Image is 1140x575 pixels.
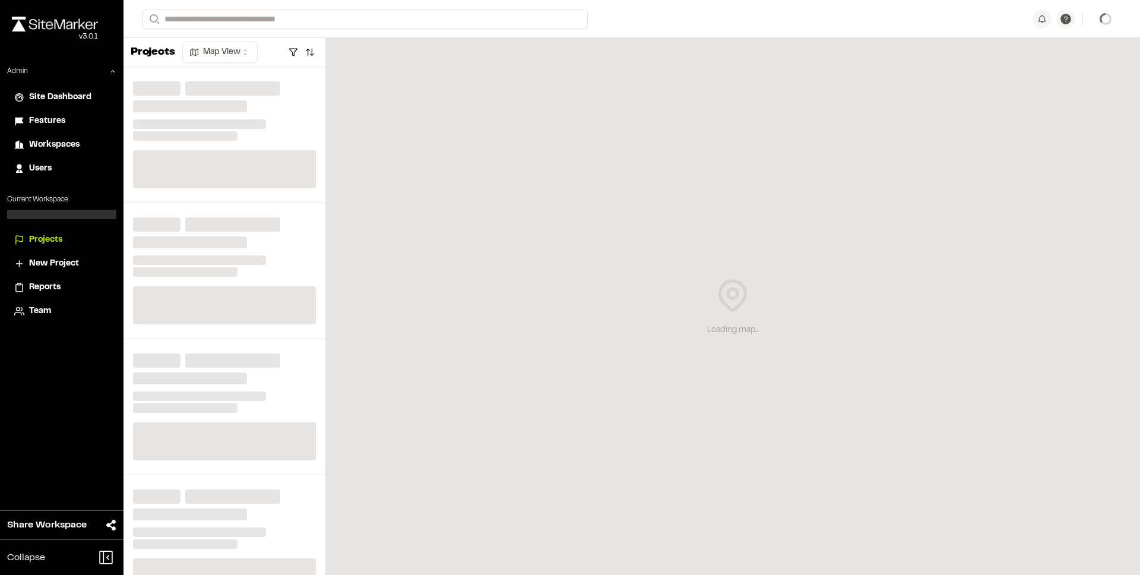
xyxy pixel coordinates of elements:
[7,518,87,532] span: Share Workspace
[7,551,45,565] span: Collapse
[14,257,109,270] a: New Project
[14,162,109,175] a: Users
[14,281,109,294] a: Reports
[29,162,52,175] span: Users
[707,324,759,337] div: Loading map...
[7,66,28,77] p: Admin
[12,31,98,42] div: Oh geez...please don't...
[14,138,109,151] a: Workspaces
[29,91,91,104] span: Site Dashboard
[29,257,79,270] span: New Project
[29,305,51,318] span: Team
[142,10,164,29] button: Search
[12,17,98,31] img: rebrand.png
[14,305,109,318] a: Team
[29,115,65,128] span: Features
[14,233,109,247] a: Projects
[29,233,62,247] span: Projects
[131,45,175,61] p: Projects
[29,138,80,151] span: Workspaces
[14,91,109,104] a: Site Dashboard
[14,115,109,128] a: Features
[29,281,61,294] span: Reports
[7,194,116,205] p: Current Workspace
